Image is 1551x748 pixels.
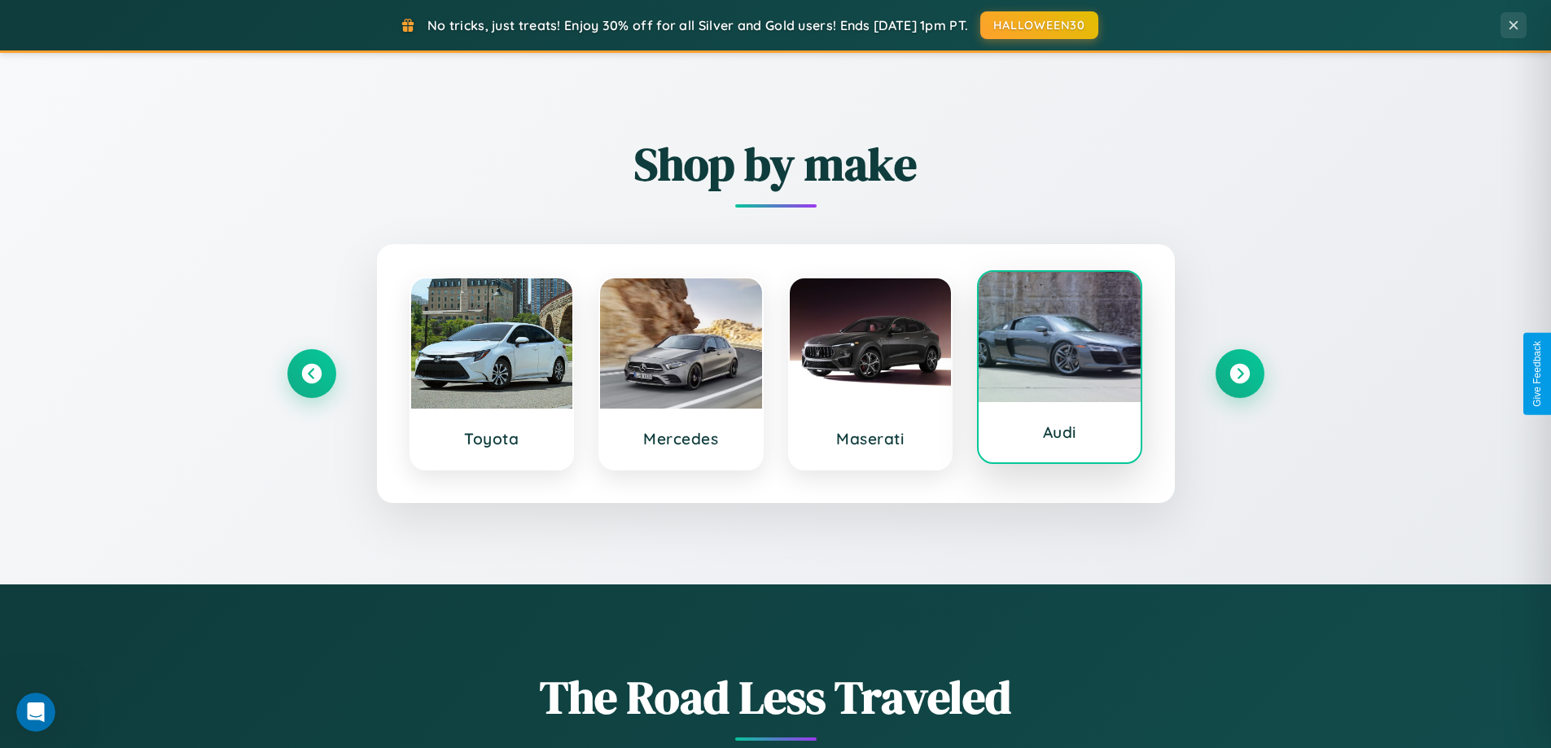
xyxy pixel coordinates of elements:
[287,666,1264,728] h1: The Road Less Traveled
[806,429,935,448] h3: Maserati
[616,429,746,448] h3: Mercedes
[995,422,1124,442] h3: Audi
[287,133,1264,195] h2: Shop by make
[427,17,968,33] span: No tricks, just treats! Enjoy 30% off for all Silver and Gold users! Ends [DATE] 1pm PT.
[16,693,55,732] iframe: Intercom live chat
[427,429,557,448] h3: Toyota
[1531,341,1543,407] div: Give Feedback
[980,11,1098,39] button: HALLOWEEN30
